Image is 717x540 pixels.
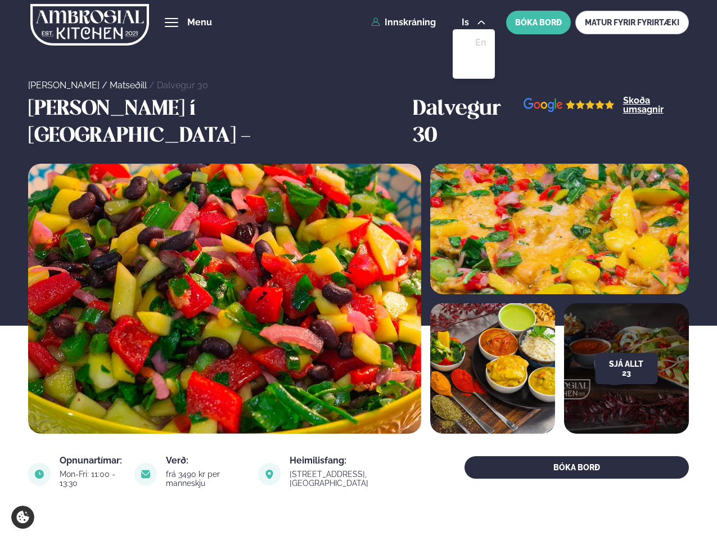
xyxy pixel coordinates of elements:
[60,456,123,465] div: Opnunartímar:
[462,18,472,27] span: is
[102,80,110,91] span: /
[149,80,157,91] span: /
[290,456,425,465] div: Heimilisfang:
[524,98,615,112] img: image alt
[430,303,555,434] img: image alt
[11,506,34,529] a: Cookie settings
[258,463,281,485] img: image alt
[465,456,688,479] button: BÓKA BORÐ
[28,164,421,434] img: image alt
[28,96,407,150] h3: [PERSON_NAME] í [GEOGRAPHIC_DATA] -
[60,470,123,488] div: Mon-Fri: 11:00 - 13:30
[28,80,100,91] a: [PERSON_NAME]
[134,463,157,485] img: image alt
[371,17,436,28] a: Innskráning
[466,31,508,54] a: en
[165,16,178,29] button: hamburger
[623,96,689,114] a: Skoða umsagnir
[290,470,425,488] div: [STREET_ADDRESS], [GEOGRAPHIC_DATA]
[166,456,246,465] div: Verð:
[157,80,208,91] a: Dalvegur 30
[506,11,571,34] button: BÓKA BORÐ
[575,11,689,34] a: MATUR FYRIR FYRIRTÆKI
[166,470,246,488] div: frá 3490 kr per manneskju
[30,2,149,48] img: logo
[110,80,147,91] a: Matseðill
[413,96,524,150] h3: Dalvegur 30
[28,463,51,485] img: image alt
[290,476,425,490] a: link
[595,353,657,384] button: Sjá allt 23
[453,18,495,27] button: is
[430,164,689,294] img: image alt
